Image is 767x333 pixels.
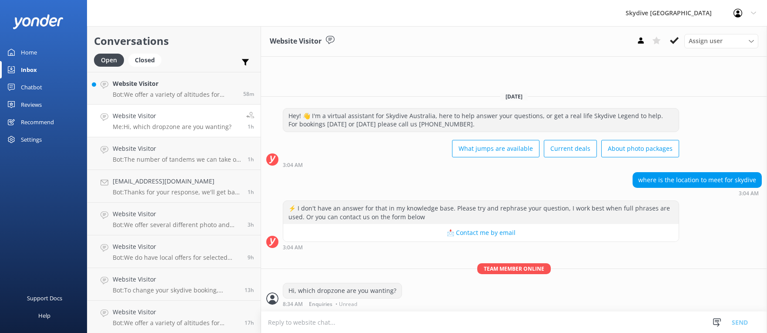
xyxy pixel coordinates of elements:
p: Bot: We offer a variety of altitudes for skydiving, with all dropzones providing jumps up to 15,0... [113,319,238,327]
div: Home [21,44,37,61]
h4: Website Visitor [113,307,238,317]
a: Website VisitorMe:Hi, which dropzone are you wanting?1h [87,105,261,137]
h2: Conversations [94,33,254,49]
div: Closed [128,54,161,67]
button: 📩 Contact me by email [283,224,679,241]
h3: Website Visitor [270,36,322,47]
div: Chatbot [21,78,42,96]
p: Bot: The number of tandems we can take on a plane can vary depending on the location and availabi... [113,156,241,163]
button: About photo packages [601,140,679,157]
a: Website VisitorBot:We offer several different photo and video packages. The Dedicated/Ultimate pa... [87,203,261,235]
span: 06:12am 11-Aug-2025 (UTC +10:00) Australia/Brisbane [248,221,254,228]
h4: Website Visitor [113,79,237,88]
div: Reviews [21,96,42,113]
strong: 3:04 AM [739,191,759,196]
span: Team member online [477,263,551,274]
strong: 3:04 AM [283,163,303,168]
span: Assign user [689,36,723,46]
a: Open [94,55,128,65]
div: Support Docs [27,289,62,307]
div: Hey! 👋 I'm a virtual assistant for Skydive Australia, here to help answer your questions, or get ... [283,109,679,132]
div: 03:04am 11-Aug-2025 (UTC +10:00) Australia/Brisbane [283,244,679,250]
h4: Website Visitor [113,209,241,219]
div: 08:34am 11-Aug-2025 (UTC +10:00) Australia/Brisbane [283,301,402,307]
a: Website VisitorBot:We do have local offers for selected locations. Please check out our current o... [87,235,261,268]
span: 08:48pm 10-Aug-2025 (UTC +10:00) Australia/Brisbane [245,286,254,294]
button: Current deals [544,140,597,157]
p: Bot: We offer several different photo and video packages. The Dedicated/Ultimate packages provide... [113,221,241,229]
span: 12:10am 11-Aug-2025 (UTC +10:00) Australia/Brisbane [248,254,254,261]
strong: 3:04 AM [283,245,303,250]
div: Open [94,54,124,67]
div: Inbox [21,61,37,78]
p: Bot: Thanks for your response, we'll get back to you as soon as we can during opening hours. [113,188,241,196]
p: Bot: We do have local offers for selected locations. Please check out our current offers at [URL]... [113,254,241,262]
div: Assign User [684,34,758,48]
h4: Website Visitor [113,242,241,251]
h4: Website Visitor [113,275,238,284]
p: Bot: We offer a variety of altitudes for skydiving, with all dropzones providing jumps up to 15,0... [113,91,237,99]
div: 03:04am 11-Aug-2025 (UTC +10:00) Australia/Brisbane [283,162,679,168]
h4: Website Visitor [113,144,241,153]
span: 08:21am 11-Aug-2025 (UTC +10:00) Australia/Brisbane [248,188,254,196]
a: [EMAIL_ADDRESS][DOMAIN_NAME]Bot:Thanks for your response, we'll get back to you as soon as we can... [87,170,261,203]
span: [DATE] [500,93,528,100]
div: Hi, which dropzone are you wanting? [283,283,402,298]
span: 08:56am 11-Aug-2025 (UTC +10:00) Australia/Brisbane [243,90,254,98]
div: where is the location to meet for skydive [633,173,761,187]
p: Bot: To change your skydive booking, please contact us by calling [PHONE_NUMBER] or emailing [EMA... [113,286,238,294]
span: Enquiries [309,302,332,307]
div: Settings [21,131,42,148]
div: Recommend [21,113,54,131]
span: 08:34am 11-Aug-2025 (UTC +10:00) Australia/Brisbane [248,123,254,130]
div: Help [38,307,50,324]
p: Me: Hi, which dropzone are you wanting? [113,123,231,131]
a: Closed [128,55,166,65]
a: Website VisitorBot:We offer a variety of altitudes for skydiving, with all dropzones providing ju... [87,72,261,105]
a: Website VisitorBot:The number of tandems we can take on a plane can vary depending on the locatio... [87,137,261,170]
strong: 8:34 AM [283,302,303,307]
span: 08:27am 11-Aug-2025 (UTC +10:00) Australia/Brisbane [248,156,254,163]
span: 04:09pm 10-Aug-2025 (UTC +10:00) Australia/Brisbane [245,319,254,326]
a: Website VisitorBot:To change your skydive booking, please contact us by calling [PHONE_NUMBER] or... [87,268,261,301]
button: What jumps are available [452,140,539,157]
div: ⚡ I don't have an answer for that in my knowledge base. Please try and rephrase your question, I ... [283,201,679,224]
div: 03:04am 11-Aug-2025 (UTC +10:00) Australia/Brisbane [633,190,762,196]
span: • Unread [335,302,357,307]
img: yonder-white-logo.png [13,14,63,29]
h4: [EMAIL_ADDRESS][DOMAIN_NAME] [113,177,241,186]
h4: Website Visitor [113,111,231,121]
